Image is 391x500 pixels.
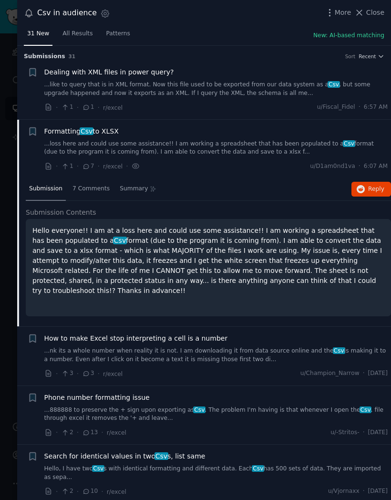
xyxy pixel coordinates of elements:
span: · [56,369,58,379]
span: · [56,487,58,497]
span: 31 [69,53,76,59]
span: · [363,428,365,437]
span: · [126,161,128,171]
div: Csv in audience [37,7,97,19]
a: Hello, I have twoCsvs with identical formatting and different data. EachCsvhas 500 sets of data. ... [44,465,388,481]
span: Csv [154,452,168,460]
span: Submission Contents [26,208,96,218]
a: Dealing with XML files in power query? [44,67,174,77]
span: All Results [62,30,93,38]
button: Close [354,8,384,18]
a: How to make Excel stop interpreting a cell is a number [44,333,228,344]
a: 31 New [24,26,52,46]
span: · [98,103,100,113]
span: u/Fiscal_Fidel [317,103,355,112]
a: ...loss here and could use some assistance!! I am working a spreadsheet that has been populated t... [44,140,388,156]
span: 1 [61,162,73,171]
button: New: AI-based matching [313,31,384,40]
span: · [101,427,103,437]
span: 2 [61,487,73,496]
span: 1 [82,103,94,112]
span: Csv [113,237,127,244]
span: · [98,369,100,379]
a: ...888888 to preserve the + sign upon exporting asCsv. The problem I'm having is that whenever I ... [44,406,388,423]
span: Submission s [24,52,65,61]
span: u/D1am0nd1va [310,162,355,171]
span: [DATE] [368,487,388,496]
span: r/excel [107,429,126,436]
span: Search for identical values in two s, list same [44,451,206,461]
span: Formatting to XLSX [44,126,119,136]
span: Patterns [106,30,130,38]
span: Csv [360,406,372,413]
span: Csv [328,81,340,88]
button: More [325,8,351,18]
span: 3 [82,369,94,378]
span: · [56,427,58,437]
span: Csv [193,406,206,413]
span: Csv [333,347,345,354]
span: Submission [29,185,62,193]
span: Close [366,8,384,18]
span: · [363,487,365,496]
span: 6:07 AM [364,162,388,171]
span: r/excel [103,104,123,111]
span: · [56,103,58,113]
span: More [335,8,351,18]
p: Hello everyone!! I am at a loss here and could use some assistance!! I am working a spreadsheet t... [32,226,384,296]
span: [DATE] [368,369,388,378]
span: · [98,161,100,171]
span: Csv [92,465,104,472]
span: [DATE] [368,428,388,437]
a: ...nk its a whole number when reality it is not. I am downloading it from data source online and ... [44,347,388,364]
div: Sort [345,53,356,60]
a: Search for identical values in twoCsvs, list same [44,451,206,461]
span: u/Vjornaxx [328,487,360,496]
span: Csv [252,465,264,472]
span: Csv [343,140,355,147]
span: · [359,162,360,171]
span: · [359,103,360,112]
span: 7 Comments [72,185,110,193]
span: 13 [82,428,98,437]
span: · [77,427,79,437]
span: 1 [61,103,73,112]
span: Csv [80,127,93,135]
a: ...like to query that is in XML format. Now this file used to be exported from our data system as... [44,81,388,97]
button: Reply [351,182,391,197]
span: 3 [61,369,73,378]
span: 31 New [27,30,49,38]
span: · [77,369,79,379]
span: · [77,161,79,171]
span: 7 [82,162,94,171]
span: · [77,103,79,113]
button: Recent [359,53,384,60]
span: 6:57 AM [364,103,388,112]
span: 10 [82,487,98,496]
a: Patterns [103,26,134,46]
span: Summary [120,185,148,193]
span: u/Champion_Narrow [300,369,360,378]
span: r/excel [103,371,123,377]
a: Phone number formatting issue [44,393,150,403]
a: All Results [59,26,96,46]
span: r/excel [103,163,123,170]
span: Reply [368,185,384,194]
span: r/excel [107,489,126,495]
span: · [56,161,58,171]
span: 2 [61,428,73,437]
span: Recent [359,53,376,60]
span: u/-Stritos- [330,428,359,437]
span: · [77,487,79,497]
span: · [363,369,365,378]
a: FormattingCsvto XLSX [44,126,119,136]
span: · [101,487,103,497]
